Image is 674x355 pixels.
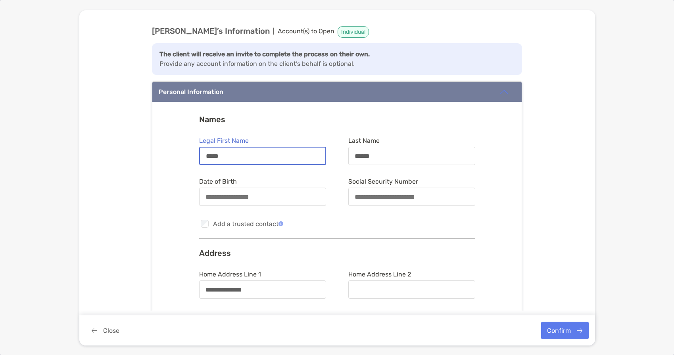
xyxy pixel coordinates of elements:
strong: The client will receive an invite to complete the process on their own. [159,50,370,58]
span: Last Name [348,137,475,144]
input: Social Security Number [349,194,475,200]
span: Home Address Line 2 [348,271,475,278]
h3: Names [199,115,475,124]
img: icon arrow [499,87,509,97]
span: Social Security Number [348,178,475,185]
strong: [PERSON_NAME] ’s Information [152,26,270,36]
span: Individual [338,26,369,38]
span: Home Address Line 1 [199,271,326,278]
span: Date of Birth [199,178,326,185]
h3: Address [199,248,475,258]
img: Add a trusted contact [278,221,283,226]
span: Add a trusted contact [213,220,283,228]
input: Last Name [349,153,475,159]
input: Date of Birth [200,194,326,200]
input: Home Address Line 2 [349,286,475,293]
span: | [273,26,275,36]
span: Account(s) to Open [278,26,334,36]
input: Legal First Name [200,153,325,159]
div: Personal Information [159,88,223,96]
button: Close [86,322,126,339]
div: Provide any account information on the client’s behalf is optional. [152,43,522,75]
input: Home Address Line 1 [200,286,326,293]
button: Confirm [541,322,589,339]
span: Legal First Name [199,137,326,144]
